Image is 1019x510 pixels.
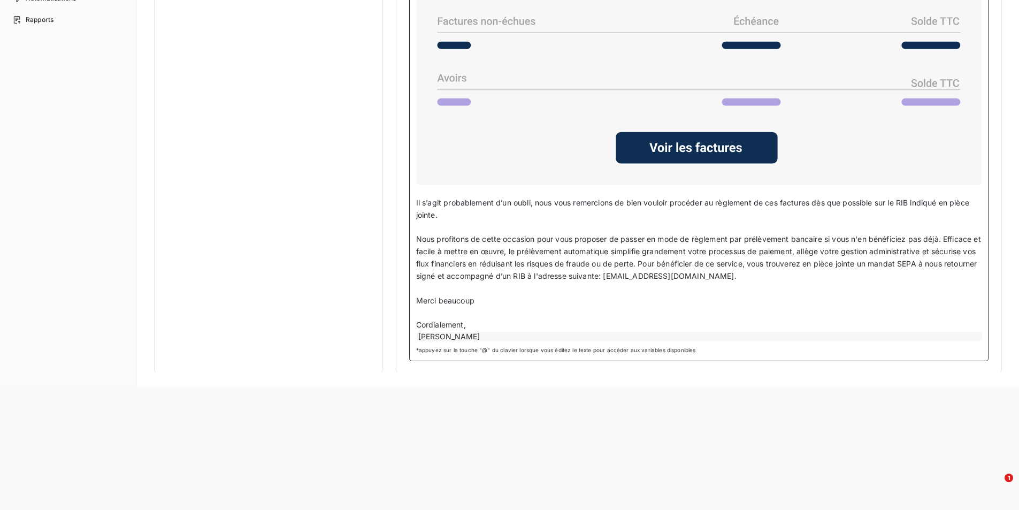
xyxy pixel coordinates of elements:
[1005,474,1013,482] span: 1
[983,474,1008,499] iframe: Intercom live chat
[26,15,53,25] span: Rapports
[416,296,474,305] span: Merci beaucoup
[416,320,466,329] span: Cordialement,
[9,11,128,28] a: Rapports
[416,346,982,354] span: *appuyez sur la touche "@" du clavier lorsque vous éditez le texte pour accéder aux variables dis...
[416,198,971,219] span: Il s’agit probablement d’un oubli, nous vous remercions de bien vouloir procéder au règlement de ...
[416,234,983,280] span: Nous profitons de cette occasion pour vous proposer de passer en mode de règlement par prélèvemen...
